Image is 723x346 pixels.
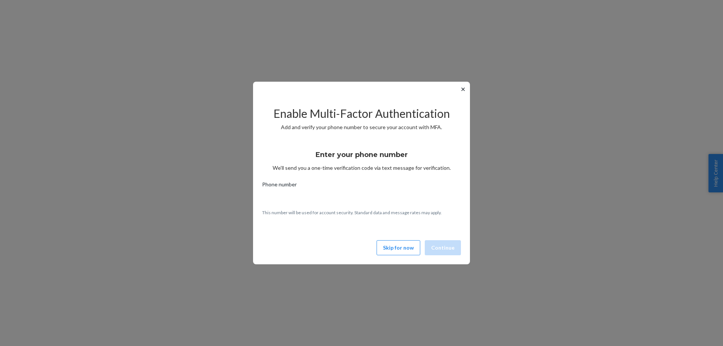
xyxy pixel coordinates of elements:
[262,144,461,172] div: We’ll send you a one-time verification code via text message for verification.
[316,150,408,160] h3: Enter your phone number
[262,107,461,120] h2: Enable Multi-Factor Authentication
[425,240,461,255] button: Continue
[262,181,297,191] span: Phone number
[262,209,461,216] p: This number will be used for account security. Standard data and message rates may apply.
[262,123,461,131] p: Add and verify your phone number to secure your account with MFA.
[377,240,420,255] button: Skip for now
[459,85,467,94] button: ✕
